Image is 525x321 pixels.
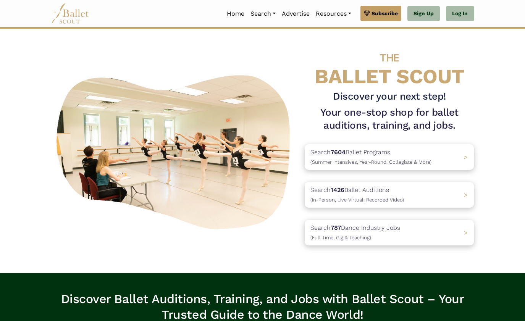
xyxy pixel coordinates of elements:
a: Resources [313,6,354,22]
img: A group of ballerinas talking to each other in a ballet studio [51,68,299,233]
img: gem.svg [364,9,370,18]
b: 1426 [331,186,344,194]
a: Home [224,6,247,22]
h4: BALLET SCOUT [305,44,474,87]
span: > [464,153,468,161]
span: (In-Person, Live Virtual, Recorded Video) [310,197,404,203]
b: 7604 [331,148,346,156]
h1: Your one-stop shop for ballet auditions, training, and jobs. [305,106,474,132]
p: Search Ballet Auditions [310,185,404,205]
span: (Full-Time, Gig & Teaching) [310,235,371,240]
span: (Summer Intensives, Year-Round, Collegiate & More) [310,159,431,165]
span: Subscribe [372,9,398,18]
a: Search7604Ballet Programs(Summer Intensives, Year-Round, Collegiate & More)> [305,144,474,170]
a: Search [247,6,279,22]
a: Search1426Ballet Auditions(In-Person, Live Virtual, Recorded Video) > [305,182,474,208]
a: Log In [446,6,474,21]
a: Advertise [279,6,313,22]
b: 787 [331,224,341,231]
a: Subscribe [360,6,401,21]
span: > [464,229,468,236]
span: > [464,191,468,198]
h3: Discover your next step! [305,90,474,103]
p: Search Dance Industry Jobs [310,223,400,242]
a: Sign Up [407,6,440,21]
a: Search787Dance Industry Jobs(Full-Time, Gig & Teaching) > [305,220,474,245]
span: THE [380,52,399,64]
p: Search Ballet Programs [310,147,431,167]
